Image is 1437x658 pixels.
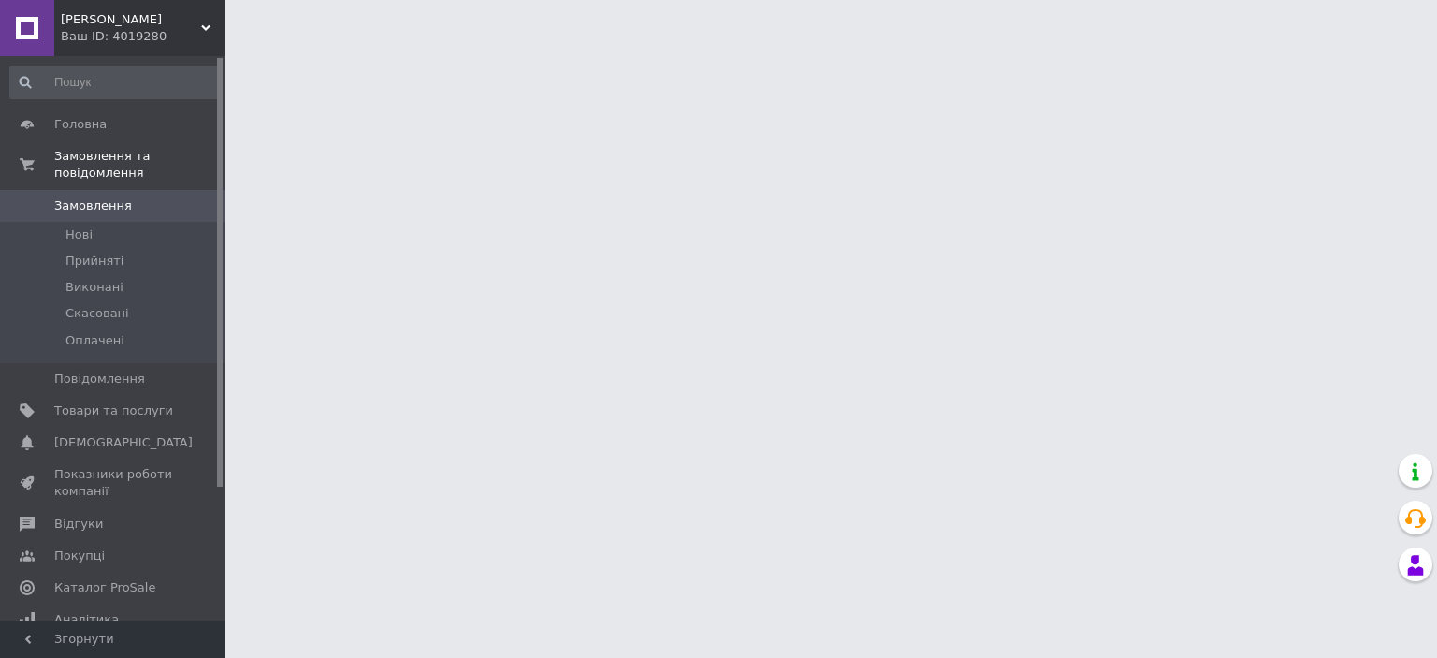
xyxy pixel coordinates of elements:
span: Замовлення та повідомлення [54,148,225,182]
input: Пошук [9,66,221,99]
span: Скасовані [65,305,129,322]
span: Показники роботи компанії [54,466,173,500]
span: [DEMOGRAPHIC_DATA] [54,434,193,451]
div: Ваш ID: 4019280 [61,28,225,45]
span: Нові [65,227,93,243]
span: Каталог ProSale [54,579,155,596]
span: Аналітика [54,611,119,628]
span: Виконані [65,279,123,296]
span: Відгуки [54,516,103,533]
span: CrossMan [61,11,201,28]
span: Головна [54,116,107,133]
span: Покупці [54,548,105,564]
span: Товари та послуги [54,402,173,419]
span: Прийняті [65,253,123,270]
span: Замовлення [54,197,132,214]
span: Оплачені [65,332,124,349]
span: Повідомлення [54,371,145,387]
